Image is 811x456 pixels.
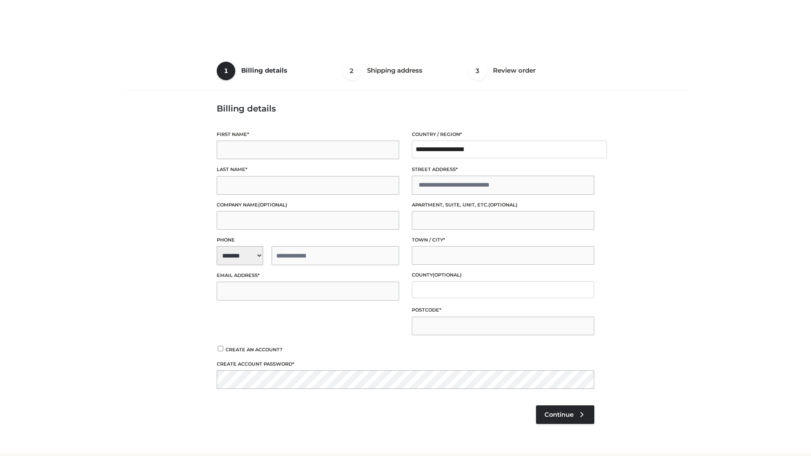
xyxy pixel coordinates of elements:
span: Billing details [241,66,287,74]
span: Shipping address [367,66,422,74]
label: Company name [217,201,399,209]
label: Phone [217,236,399,244]
span: (optional) [258,202,287,208]
label: Country / Region [412,130,594,138]
input: Create an account? [217,346,224,351]
label: Apartment, suite, unit, etc. [412,201,594,209]
span: Continue [544,411,574,418]
label: Last name [217,166,399,174]
span: (optional) [488,202,517,208]
label: First name [217,130,399,138]
label: Email address [217,271,399,280]
label: County [412,271,594,279]
label: Create account password [217,360,594,368]
h3: Billing details [217,103,594,114]
label: Street address [412,166,594,174]
span: Create an account? [226,347,283,353]
span: 3 [468,62,487,80]
a: Continue [536,405,594,424]
span: Review order [493,66,536,74]
label: Town / City [412,236,594,244]
span: 2 [343,62,361,80]
span: 1 [217,62,235,80]
span: (optional) [433,272,462,278]
label: Postcode [412,306,594,314]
